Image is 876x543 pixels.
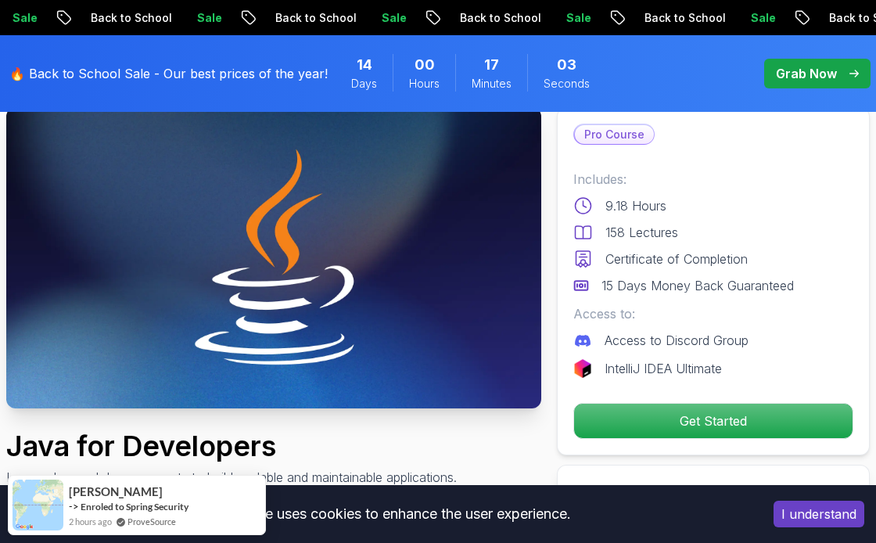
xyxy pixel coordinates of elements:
[557,54,576,76] span: 3 Seconds
[776,64,837,83] p: Grab Now
[69,485,163,498] span: [PERSON_NAME]
[573,403,853,439] button: Get Started
[351,76,377,92] span: Days
[605,359,722,378] p: IntelliJ IDEA Ultimate
[369,10,419,26] p: Sale
[185,10,235,26] p: Sale
[605,250,748,268] p: Certificate of Completion
[6,430,457,462] h1: Java for Developers
[127,516,176,527] a: ProveSource
[263,10,369,26] p: Back to School
[573,304,853,323] p: Access to:
[12,497,750,531] div: This website uses cookies to enhance the user experience.
[575,125,654,144] p: Pro Course
[447,10,554,26] p: Back to School
[605,223,678,242] p: 158 Lectures
[601,276,794,295] p: 15 Days Money Back Guaranteed
[78,10,185,26] p: Back to School
[472,76,512,92] span: Minutes
[81,501,188,512] a: Enroled to Spring Security
[544,76,590,92] span: Seconds
[484,54,499,76] span: 17 Minutes
[69,500,79,512] span: ->
[69,515,112,528] span: 2 hours ago
[774,501,864,527] button: Accept cookies
[13,480,63,530] img: provesource social proof notification image
[738,10,788,26] p: Sale
[574,404,853,438] p: Get Started
[573,170,853,189] p: Includes:
[357,54,372,76] span: 14 Days
[9,64,328,83] p: 🔥 Back to School Sale - Our best prices of the year!
[632,10,738,26] p: Back to School
[573,481,853,503] h2: Share this Course
[573,359,592,378] img: jetbrains logo
[415,54,435,76] span: 0 Hours
[554,10,604,26] p: Sale
[605,331,749,350] p: Access to Discord Group
[409,76,440,92] span: Hours
[6,468,457,487] p: Learn advanced Java concepts to build scalable and maintainable applications.
[6,107,541,408] img: java-for-developers_thumbnail
[605,196,666,215] p: 9.18 Hours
